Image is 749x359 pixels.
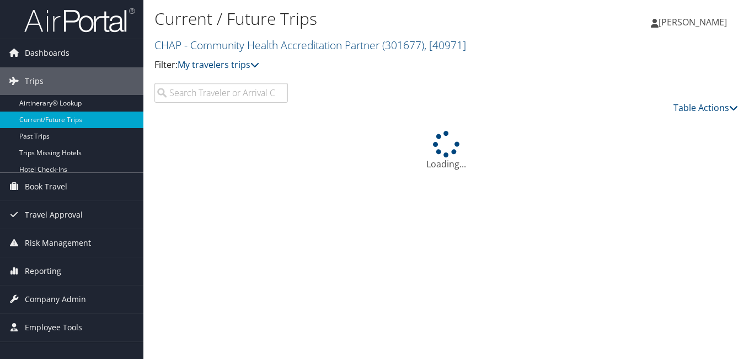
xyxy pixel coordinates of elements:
[25,201,83,229] span: Travel Approval
[154,131,738,171] div: Loading...
[382,38,424,52] span: ( 301677 )
[154,38,466,52] a: CHAP - Community Health Accreditation Partner
[651,6,738,39] a: [PERSON_NAME]
[25,39,69,67] span: Dashboards
[154,58,543,72] p: Filter:
[178,59,259,71] a: My travelers trips
[25,173,67,200] span: Book Travel
[659,16,727,28] span: [PERSON_NAME]
[25,314,82,341] span: Employee Tools
[25,67,44,95] span: Trips
[154,7,543,30] h1: Current / Future Trips
[154,83,288,103] input: Search Traveler or Arrival City
[673,102,738,114] a: Table Actions
[25,286,86,313] span: Company Admin
[424,38,466,52] span: , [ 40971 ]
[25,257,61,285] span: Reporting
[25,229,91,257] span: Risk Management
[24,7,135,33] img: airportal-logo.png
